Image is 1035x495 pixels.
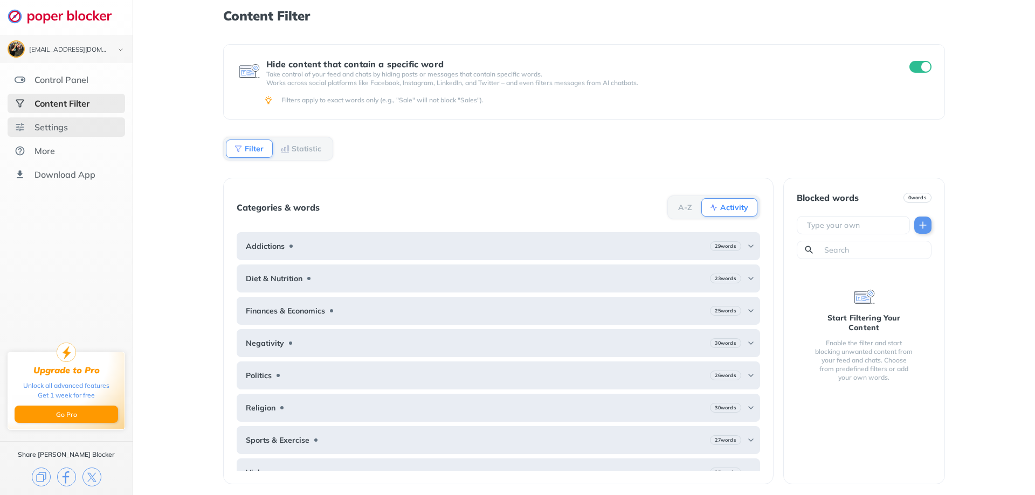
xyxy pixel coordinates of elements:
b: 25 words [715,307,736,315]
div: Filters apply to exact words only (e.g., "Sale" will not block "Sales"). [281,96,929,104]
img: Statistic [281,144,289,153]
button: Go Pro [15,406,118,423]
img: x.svg [82,468,101,486]
img: facebook.svg [57,468,76,486]
img: ACg8ocIEBPRMyq8ok3xazuQT7vephLWoTE-Xv-S-DVjKlk1zRjfDVSs=s96-c [9,41,24,57]
div: Download App [34,169,95,180]
img: Filter [234,144,243,153]
div: Get 1 week for free [38,391,95,400]
div: Unlock all advanced features [23,381,109,391]
b: 0 words [908,194,927,201]
div: Content Filter [34,98,89,109]
b: Activity [720,204,748,211]
p: Take control of your feed and chats by hiding posts or messages that contain specific words. [266,70,889,79]
div: clasikcult@gmail.com [29,46,109,54]
b: Filter [245,145,264,152]
div: Start Filtering Your Content [814,313,914,332]
img: settings.svg [15,122,25,133]
div: More [34,145,55,156]
img: about.svg [15,145,25,156]
div: Blocked words [797,193,859,203]
div: Categories & words [237,203,320,212]
b: Addictions [246,242,285,250]
b: Statistic [292,145,321,152]
div: Control Panel [34,74,88,85]
div: Enable the filter and start blocking unwanted content from your feed and chats. Choose from prede... [814,339,914,382]
b: 26 words [715,372,736,379]
b: Politics [246,371,272,380]
b: Religion [246,403,275,412]
img: social-selected.svg [15,98,25,109]
img: features.svg [15,74,25,85]
b: Negativity [246,339,284,347]
b: 30 words [715,339,736,347]
b: Finances & Economics [246,306,325,315]
b: Violence [246,468,277,477]
b: 23 words [715,275,736,282]
img: logo-webpage.svg [8,9,123,24]
div: Settings [34,122,68,133]
b: 29 words [715,242,736,250]
div: Share [PERSON_NAME] Blocker [18,450,115,459]
h1: Content Filter [223,9,944,23]
input: Search [823,245,927,255]
b: 30 words [715,404,736,412]
img: download-app.svg [15,169,25,180]
input: Type your own [806,220,905,231]
img: Activity [709,203,718,212]
b: A-Z [678,204,692,211]
img: copy.svg [32,468,51,486]
b: 25 words [715,469,736,476]
div: Hide content that contain a specific word [266,59,889,69]
b: Sports & Exercise [246,436,309,444]
img: upgrade-to-pro.svg [57,343,76,362]
b: Diet & Nutrition [246,274,302,283]
img: chevron-bottom-black.svg [114,44,127,55]
p: Works across social platforms like Facebook, Instagram, LinkedIn, and Twitter – and even filters ... [266,79,889,87]
b: 27 words [715,436,736,444]
div: Upgrade to Pro [33,365,100,375]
